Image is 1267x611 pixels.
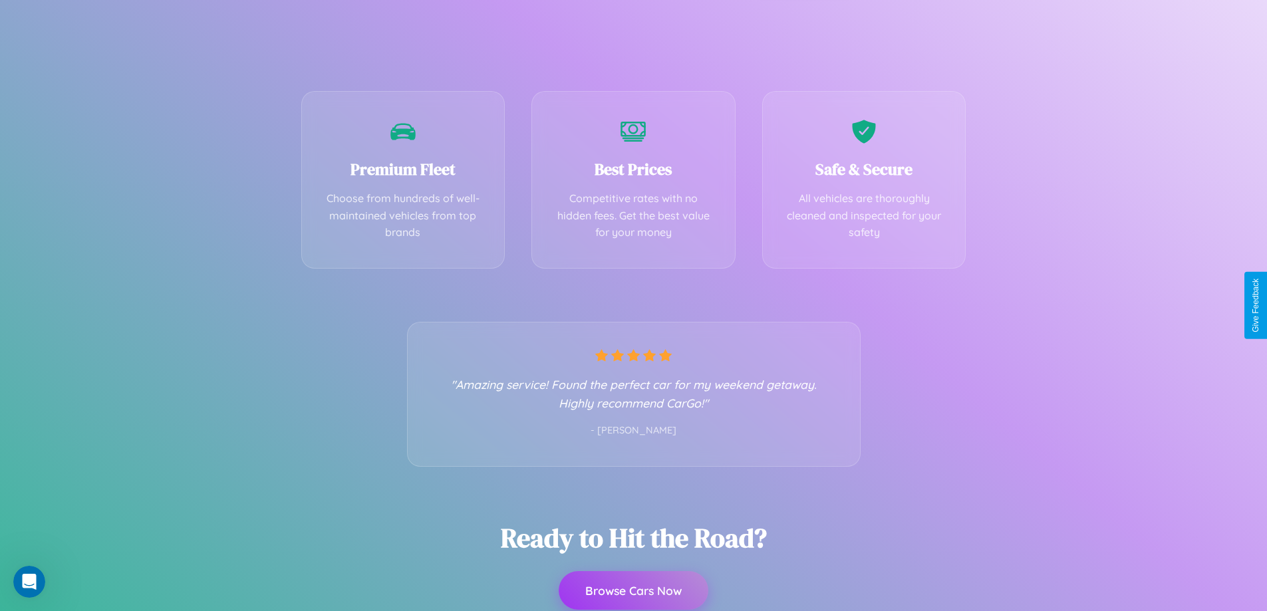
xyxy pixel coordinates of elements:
[434,375,833,412] p: "Amazing service! Found the perfect car for my weekend getaway. Highly recommend CarGo!"
[322,158,485,180] h3: Premium Fleet
[783,158,946,180] h3: Safe & Secure
[1251,279,1260,332] div: Give Feedback
[322,190,485,241] p: Choose from hundreds of well-maintained vehicles from top brands
[552,190,715,241] p: Competitive rates with no hidden fees. Get the best value for your money
[559,571,708,610] button: Browse Cars Now
[501,520,767,556] h2: Ready to Hit the Road?
[783,190,946,241] p: All vehicles are thoroughly cleaned and inspected for your safety
[552,158,715,180] h3: Best Prices
[13,566,45,598] iframe: Intercom live chat
[434,422,833,439] p: - [PERSON_NAME]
